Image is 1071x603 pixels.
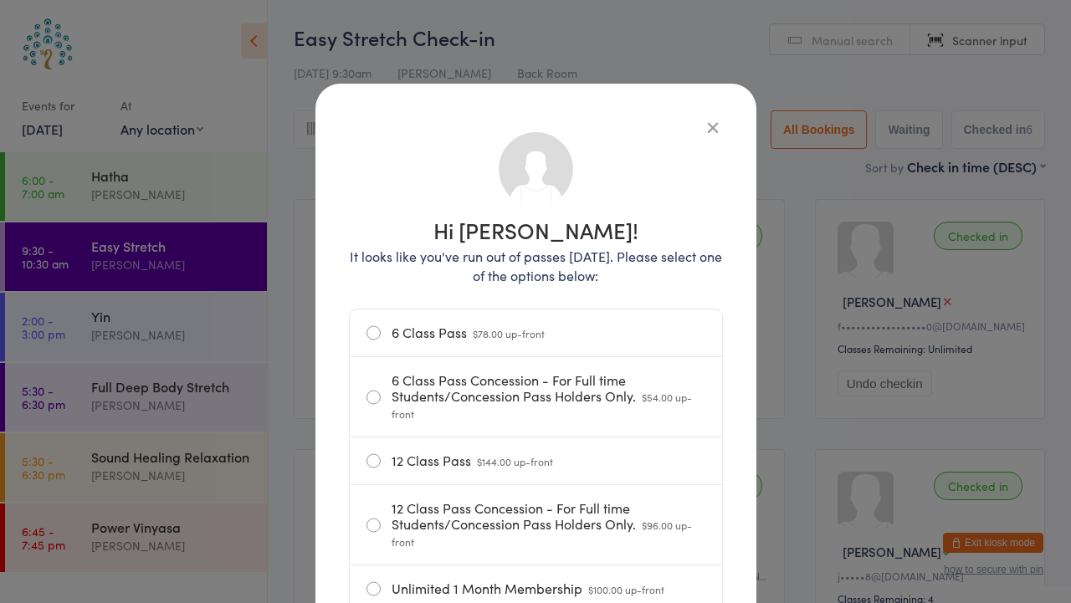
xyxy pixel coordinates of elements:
span: $100.00 up-front [588,582,664,596]
label: 6 Class Pass [366,309,705,356]
h1: Hi [PERSON_NAME]! [349,219,723,241]
label: 12 Class Pass Concession - For Full time Students/Concession Pass Holders Only. [366,485,705,565]
label: 12 Class Pass [366,437,705,484]
span: $144.00 up-front [477,454,553,468]
p: It looks like you've run out of passes [DATE]. Please select one of the options below: [349,247,723,285]
span: $78.00 up-front [473,326,545,340]
label: 6 Class Pass Concession - For Full time Students/Concession Pass Holders Only. [366,357,705,437]
img: no_photo.png [497,130,575,208]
